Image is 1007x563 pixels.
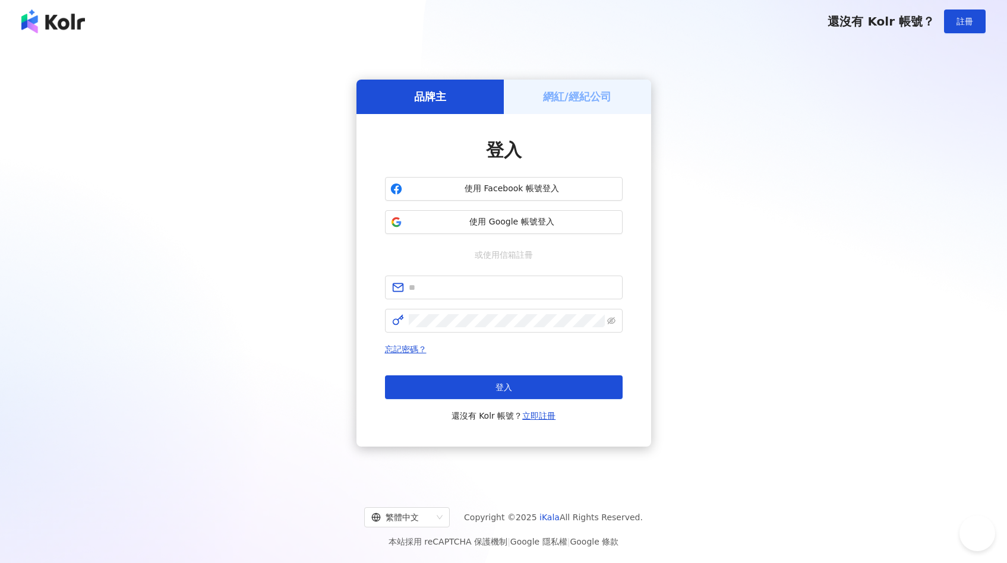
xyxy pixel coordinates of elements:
[570,537,618,546] a: Google 條款
[486,140,522,160] span: 登入
[510,537,567,546] a: Google 隱私權
[385,344,427,354] a: 忘記密碼？
[371,508,432,527] div: 繁體中文
[959,515,995,551] iframe: Help Scout Beacon - Open
[414,89,446,104] h5: 品牌主
[495,382,512,392] span: 登入
[828,14,935,29] span: 還沒有 Kolr 帳號？
[957,17,973,26] span: 註冊
[389,534,618,549] span: 本站採用 reCAPTCHA 保護機制
[407,183,617,195] span: 使用 Facebook 帳號登入
[385,210,623,234] button: 使用 Google 帳號登入
[385,177,623,201] button: 使用 Facebook 帳號登入
[407,216,617,228] span: 使用 Google 帳號登入
[543,89,611,104] h5: 網紅/經紀公司
[522,411,555,420] a: 立即註冊
[607,317,615,325] span: eye-invisible
[567,537,570,546] span: |
[539,513,560,522] a: iKala
[21,10,85,33] img: logo
[385,375,623,399] button: 登入
[944,10,986,33] button: 註冊
[507,537,510,546] span: |
[464,510,643,524] span: Copyright © 2025 All Rights Reserved.
[466,248,541,261] span: 或使用信箱註冊
[452,409,556,423] span: 還沒有 Kolr 帳號？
